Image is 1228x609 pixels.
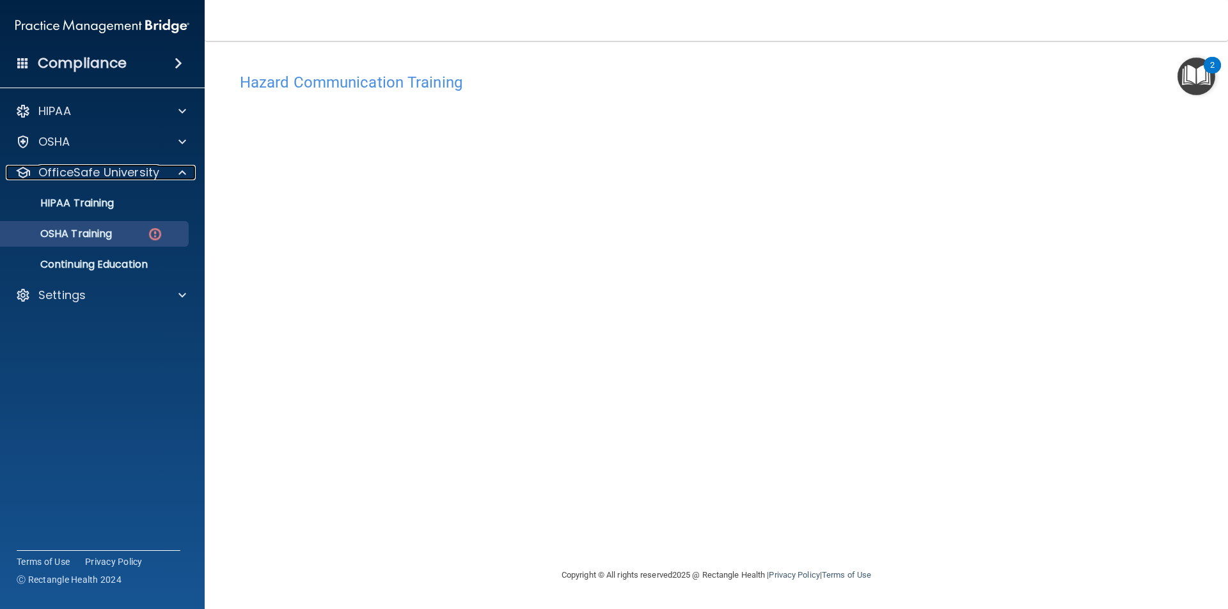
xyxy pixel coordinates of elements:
a: Terms of Use [822,570,871,580]
p: HIPAA [38,104,71,119]
a: Privacy Policy [85,555,143,568]
div: Copyright © All rights reserved 2025 @ Rectangle Health | | [483,555,950,596]
p: OSHA Training [8,227,112,240]
button: Open Resource Center, 2 new notifications [1177,58,1215,95]
p: HIPAA Training [8,197,114,210]
iframe: HCT [240,98,892,520]
a: OSHA [15,134,186,150]
span: Ⓒ Rectangle Health 2024 [17,573,122,586]
a: Terms of Use [17,555,70,568]
h4: Compliance [38,54,127,72]
a: OfficeSafe University [15,165,186,180]
a: Privacy Policy [769,570,819,580]
p: OSHA [38,134,70,150]
a: HIPAA [15,104,186,119]
div: 2 [1210,65,1215,82]
a: Settings [15,288,186,303]
img: danger-circle.6113f641.png [147,226,163,242]
p: Continuing Education [8,258,183,271]
h4: Hazard Communication Training [240,74,1193,91]
img: PMB logo [15,13,189,39]
p: Settings [38,288,86,303]
p: OfficeSafe University [38,165,159,180]
iframe: Drift Widget Chat Controller [1164,521,1213,569]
